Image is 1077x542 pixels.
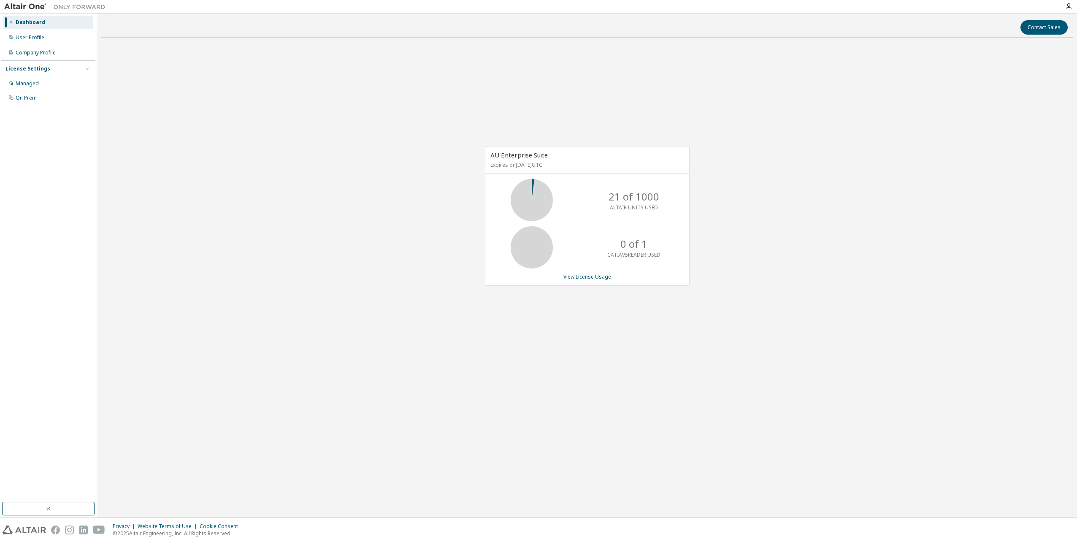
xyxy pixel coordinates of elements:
[113,523,138,530] div: Privacy
[3,526,46,534] img: altair_logo.svg
[138,523,200,530] div: Website Terms of Use
[113,530,243,537] p: © 2025 Altair Engineering, Inc. All Rights Reserved.
[609,190,659,204] p: 21 of 1000
[607,251,660,258] p: CATIAV5READER USED
[5,65,50,72] div: License Settings
[79,526,88,534] img: linkedin.svg
[16,95,37,101] div: On Prem
[16,49,56,56] div: Company Profile
[16,80,39,87] div: Managed
[490,151,548,159] span: AU Enterprise Suite
[4,3,110,11] img: Altair One
[51,526,60,534] img: facebook.svg
[16,34,44,41] div: User Profile
[563,273,611,280] a: View License Usage
[65,526,74,534] img: instagram.svg
[16,19,45,26] div: Dashboard
[93,526,105,534] img: youtube.svg
[610,204,658,211] p: ALTAIR UNITS USED
[200,523,243,530] div: Cookie Consent
[1020,20,1068,35] button: Contact Sales
[620,237,647,251] p: 0 of 1
[490,161,682,168] p: Expires on [DATE] UTC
